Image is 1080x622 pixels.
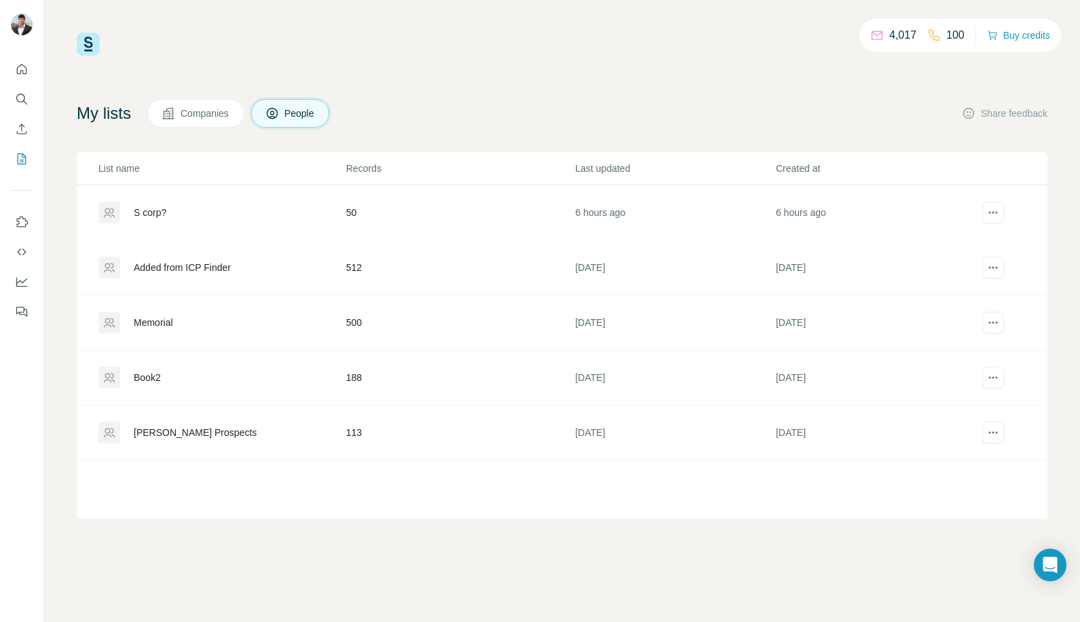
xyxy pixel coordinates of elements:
td: [DATE] [775,240,975,295]
h4: My lists [77,103,131,124]
td: 113 [346,405,575,460]
button: Feedback [11,299,33,324]
p: Created at [776,162,975,175]
td: [DATE] [574,295,775,350]
img: Avatar [11,14,33,35]
td: 6 hours ago [775,185,975,240]
span: People [284,107,316,120]
td: [DATE] [574,350,775,405]
div: Open Intercom Messenger [1034,549,1066,581]
button: Dashboard [11,270,33,294]
td: [DATE] [574,405,775,460]
td: 512 [346,240,575,295]
div: [PERSON_NAME] Prospects [134,426,257,439]
button: My lists [11,147,33,171]
td: 188 [346,350,575,405]
td: 6 hours ago [574,185,775,240]
td: [DATE] [574,240,775,295]
button: Buy credits [987,26,1050,45]
td: 500 [346,295,575,350]
button: actions [982,202,1004,223]
button: actions [982,422,1004,443]
td: [DATE] [775,295,975,350]
div: Memorial [134,316,173,329]
button: actions [982,312,1004,333]
td: 50 [346,185,575,240]
p: 4,017 [889,27,916,43]
div: Book2 [134,371,161,384]
div: Added from ICP Finder [134,261,231,274]
p: 100 [946,27,965,43]
button: actions [982,367,1004,388]
p: Last updated [575,162,774,175]
img: Surfe Logo [77,33,100,56]
button: Quick start [11,57,33,81]
button: Search [11,87,33,111]
span: Companies [181,107,230,120]
td: [DATE] [775,350,975,405]
button: Enrich CSV [11,117,33,141]
p: List name [98,162,345,175]
button: Share feedback [962,107,1047,120]
td: [DATE] [775,405,975,460]
button: actions [982,257,1004,278]
p: Records [346,162,574,175]
button: Use Surfe on LinkedIn [11,210,33,234]
button: Use Surfe API [11,240,33,264]
div: S corp? [134,206,166,219]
